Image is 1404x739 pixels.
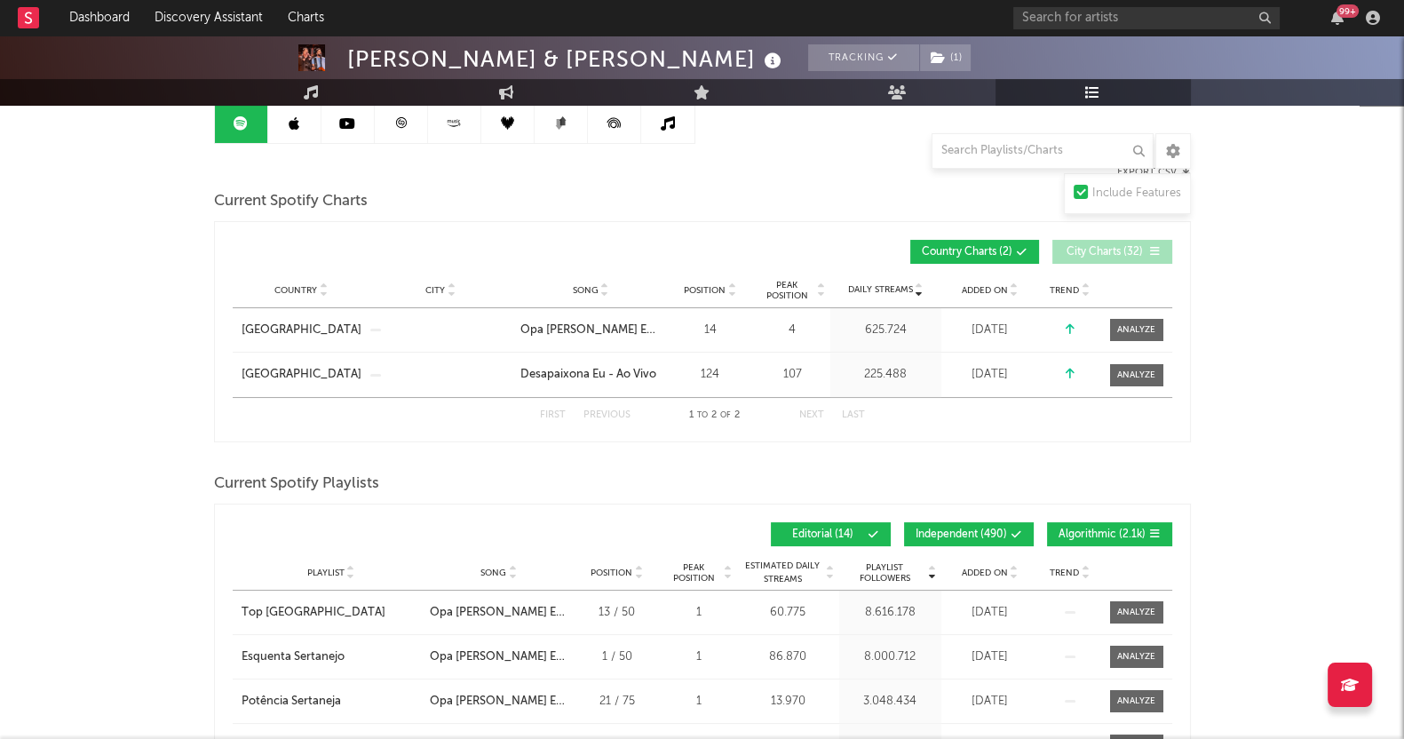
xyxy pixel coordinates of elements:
[808,44,919,71] button: Tracking
[666,562,722,584] span: Peak Position
[922,247,1012,258] span: Country Charts ( 2 )
[844,562,926,584] span: Playlist Followers
[742,693,835,711] div: 13.970
[1052,240,1172,264] button: City Charts(32)
[697,411,708,419] span: to
[920,44,971,71] button: (1)
[242,693,421,711] a: Potência Sertaneja
[242,604,385,622] div: Top [GEOGRAPHIC_DATA]
[1050,285,1079,296] span: Trend
[347,44,786,74] div: [PERSON_NAME] & [PERSON_NAME]
[742,648,835,666] div: 86.870
[1117,167,1191,178] button: Export CSV
[214,473,379,495] span: Current Spotify Playlists
[425,285,445,296] span: City
[1064,247,1146,258] span: City Charts ( 32 )
[573,285,599,296] span: Song
[782,529,864,540] span: Editorial ( 14 )
[919,44,972,71] span: ( 1 )
[214,191,368,212] span: Current Spotify Charts
[242,693,341,711] div: Potência Sertaneja
[274,285,317,296] span: Country
[577,604,657,622] div: 13 / 50
[844,604,937,622] div: 8.616.178
[242,322,361,339] a: [GEOGRAPHIC_DATA]
[666,604,733,622] div: 1
[759,280,815,301] span: Peak Position
[962,568,1008,578] span: Added On
[242,366,361,384] a: [GEOGRAPHIC_DATA]
[842,410,865,420] button: Last
[844,648,937,666] div: 8.000.712
[1013,7,1280,29] input: Search for artists
[430,693,568,711] div: Opa [PERSON_NAME] Eu - Ao Vivo
[910,240,1039,264] button: Country Charts(2)
[242,648,421,666] a: Esquenta Sertanejo
[540,410,566,420] button: First
[720,411,731,419] span: of
[520,366,656,384] div: Desapaixona Eu - Ao Vivo
[242,604,421,622] a: Top [GEOGRAPHIC_DATA]
[583,410,631,420] button: Previous
[577,648,657,666] div: 1 / 50
[835,322,937,339] div: 625.724
[946,322,1035,339] div: [DATE]
[1059,529,1146,540] span: Algorithmic ( 2.1k )
[962,285,1008,296] span: Added On
[759,322,826,339] div: 4
[946,693,1035,711] div: [DATE]
[904,522,1034,546] button: Independent(490)
[430,648,568,666] div: Opa [PERSON_NAME] Eu - Ao Vivo
[742,604,835,622] div: 60.775
[848,283,913,297] span: Daily Streams
[742,560,824,586] span: Estimated Daily Streams
[946,604,1035,622] div: [DATE]
[242,648,345,666] div: Esquenta Sertanejo
[946,648,1035,666] div: [DATE]
[684,285,726,296] span: Position
[670,322,750,339] div: 14
[759,366,826,384] div: 107
[799,410,824,420] button: Next
[916,529,1007,540] span: Independent ( 490 )
[835,366,937,384] div: 225.488
[932,133,1154,169] input: Search Playlists/Charts
[666,405,764,426] div: 1 2 2
[1047,522,1172,546] button: Algorithmic(2.1k)
[1092,183,1181,204] div: Include Features
[307,568,345,578] span: Playlist
[771,522,891,546] button: Editorial(14)
[520,322,662,339] a: Opa [PERSON_NAME] Eu - Ao Vivo
[430,604,568,622] div: Opa [PERSON_NAME] Eu - Ao Vivo
[670,366,750,384] div: 124
[577,693,657,711] div: 21 / 75
[591,568,632,578] span: Position
[1331,11,1344,25] button: 99+
[1337,4,1359,18] div: 99 +
[520,366,662,384] a: Desapaixona Eu - Ao Vivo
[946,366,1035,384] div: [DATE]
[480,568,506,578] span: Song
[1050,568,1079,578] span: Trend
[666,648,733,666] div: 1
[666,693,733,711] div: 1
[844,693,937,711] div: 3.048.434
